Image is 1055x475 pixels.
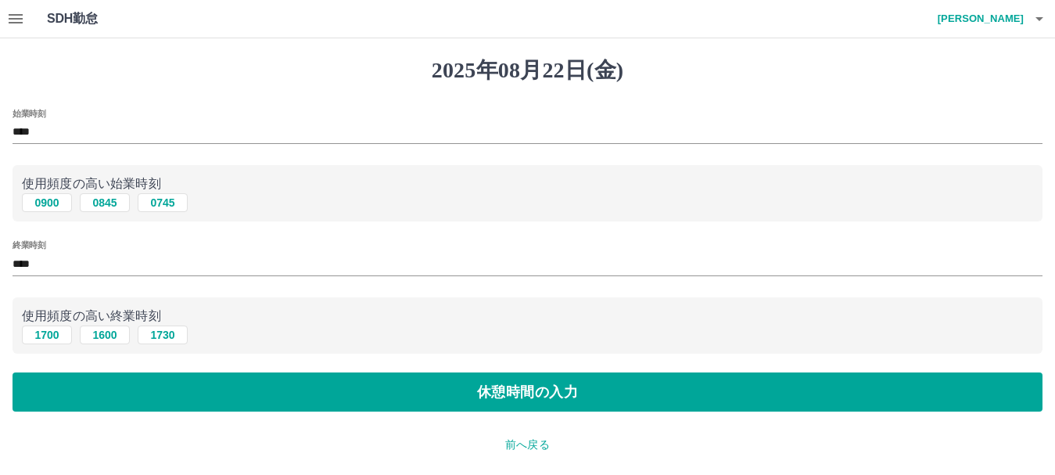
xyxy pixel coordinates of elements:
[13,57,1042,84] h1: 2025年08月22日(金)
[13,107,45,119] label: 始業時刻
[138,193,188,212] button: 0745
[13,239,45,251] label: 終業時刻
[80,193,130,212] button: 0845
[22,175,1033,193] p: 使用頻度の高い始業時刻
[138,326,188,344] button: 1730
[22,193,72,212] button: 0900
[22,326,72,344] button: 1700
[80,326,130,344] button: 1600
[13,372,1042,412] button: 休憩時間の入力
[22,307,1033,326] p: 使用頻度の高い終業時刻
[13,437,1042,453] p: 前へ戻る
